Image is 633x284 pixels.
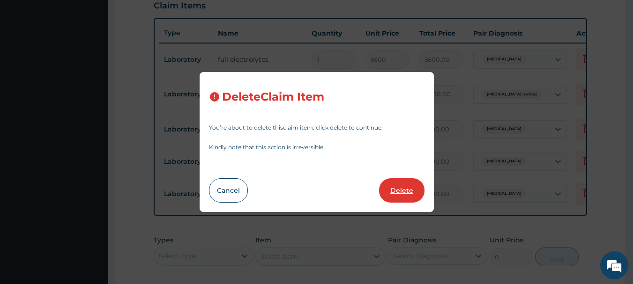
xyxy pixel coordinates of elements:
[222,91,324,103] h3: Delete Claim Item
[209,145,424,150] p: Kindly note that this action is irreversible
[5,187,179,219] textarea: Type your message and hit 'Enter'
[209,125,424,131] p: You’re about to delete this claim item , click delete to continue.
[49,52,157,65] div: Chat with us now
[154,5,176,27] div: Minimize live chat window
[17,47,38,70] img: d_794563401_company_1708531726252_794563401
[54,83,129,178] span: We're online!
[379,178,424,203] button: Delete
[209,178,248,203] button: Cancel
